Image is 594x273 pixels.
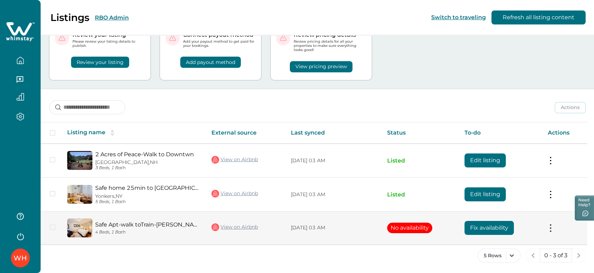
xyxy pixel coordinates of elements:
[95,193,200,199] p: Yonkers, NY
[183,39,256,48] p: Add your payout method to get paid for your bookings.
[291,191,376,198] p: [DATE] 03 AM
[526,249,540,263] button: previous page
[95,151,200,158] a: 2 Acres of Peace-Walk to Downtwn
[387,157,453,164] p: Listed
[211,223,258,232] a: View on Airbnb
[95,230,200,235] p: 4 Beds, 1 Bath
[95,14,129,21] button: RBO Admin
[211,155,258,164] a: View on Airbnb
[387,191,453,198] p: Listed
[464,221,514,235] button: Fix availability
[72,39,145,48] p: Please review your listing details to publish.
[572,249,586,263] button: next page
[211,189,258,198] a: View on Airbnb
[491,10,586,24] button: Refresh all listing content
[477,249,520,263] button: 5 Rows
[544,252,567,259] p: 0 - 3 of 3
[180,57,241,68] button: Add payout method
[105,129,119,136] button: sorting
[291,224,376,231] p: [DATE] 03 AM
[387,223,432,233] button: No availability
[291,157,376,164] p: [DATE] 03 AM
[285,122,382,144] th: Last synced
[67,151,92,170] img: propertyImage_2 Acres of Peace-Walk to Downtwn
[555,102,586,113] button: Actions
[50,12,89,23] p: Listings
[542,122,587,144] th: Actions
[382,122,459,144] th: Status
[95,199,200,204] p: 5 Beds, 1 Bath
[206,122,285,144] th: External source
[67,218,92,237] img: propertyImage_Safe Apt-walk toTrain-McLean Ave, 30mins to NYC
[71,57,129,68] button: Review your listing
[95,165,200,171] p: 3 Beds, 1 Bath
[290,61,352,72] button: View pricing preview
[95,185,200,191] a: Safe home 25min to [GEOGRAPHIC_DATA], walk to [GEOGRAPHIC_DATA][PERSON_NAME]
[464,153,506,167] button: Edit listing
[95,221,200,228] a: Safe Apt-walk toTrain-[PERSON_NAME][GEOGRAPHIC_DATA] to [GEOGRAPHIC_DATA]
[459,122,542,144] th: To-do
[14,250,27,266] div: Whimstay Host
[540,249,572,263] button: 0 - 3 of 3
[294,39,366,52] p: Review pricing details for all your properties to make sure everything looks good!
[431,14,486,21] button: Switch to traveling
[67,185,92,204] img: propertyImage_Safe home 25min to NYC, walk to train & McLean Ave
[95,159,200,165] p: [GEOGRAPHIC_DATA], NH
[62,122,206,144] th: Listing name
[464,187,506,201] button: Edit listing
